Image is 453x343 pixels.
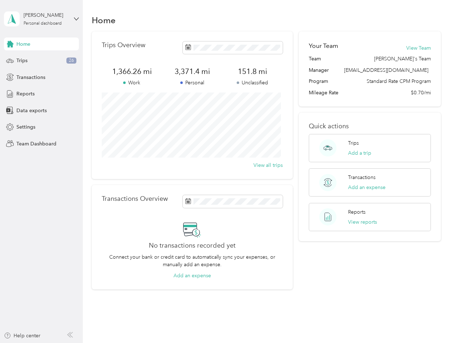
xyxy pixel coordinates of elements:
[348,149,371,157] button: Add a trip
[348,174,376,181] p: Transactions
[309,78,328,85] span: Program
[162,79,222,86] p: Personal
[16,90,35,98] span: Reports
[24,11,68,19] div: [PERSON_NAME]
[309,66,329,74] span: Manager
[162,66,222,76] span: 3,371.4 mi
[24,21,62,26] div: Personal dashboard
[16,107,47,114] span: Data exports
[16,123,35,131] span: Settings
[348,218,377,226] button: View reports
[348,139,359,147] p: Trips
[16,74,45,81] span: Transactions
[102,41,145,49] p: Trips Overview
[406,44,431,52] button: View Team
[253,161,283,169] button: View all trips
[16,140,56,148] span: Team Dashboard
[309,55,321,63] span: Team
[102,253,283,268] p: Connect your bank or credit card to automatically sync your expenses, or manually add an expense.
[309,89,338,96] span: Mileage Rate
[367,78,431,85] span: Standard Rate CPM Program
[344,67,428,73] span: [EMAIL_ADDRESS][DOMAIN_NAME]
[309,41,338,50] h2: Your Team
[16,40,30,48] span: Home
[102,66,162,76] span: 1,366.26 mi
[149,242,236,249] h2: No transactions recorded yet
[16,57,27,64] span: Trips
[102,79,162,86] p: Work
[309,123,431,130] p: Quick actions
[411,89,431,96] span: $0.70/mi
[413,303,453,343] iframe: Everlance-gr Chat Button Frame
[348,184,386,191] button: Add an expense
[348,208,366,216] p: Reports
[222,66,283,76] span: 151.8 mi
[92,16,116,24] h1: Home
[374,55,431,63] span: [PERSON_NAME]'s Team
[66,58,76,64] span: 26
[4,332,40,339] button: Help center
[173,272,211,279] button: Add an expense
[102,195,168,203] p: Transactions Overview
[222,79,283,86] p: Unclassified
